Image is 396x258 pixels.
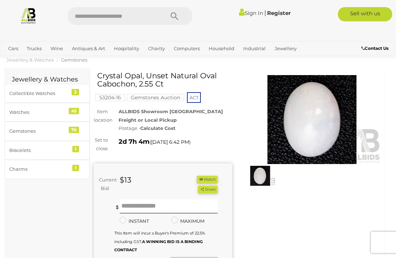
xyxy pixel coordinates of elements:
[119,124,233,132] div: Postage -
[5,103,90,122] a: Watches 45
[89,136,114,153] div: Set to close
[7,57,54,63] a: Jewellery & Watches
[187,92,201,103] span: ACT
[197,176,218,183] button: Watch
[72,89,79,95] div: 3
[69,127,79,133] div: 70
[73,165,79,171] div: 1
[150,139,191,145] span: ( )
[120,175,132,184] strong: $13
[98,72,231,88] h1: Crystal Opal, Unset Natural Oval Cabochon, 2.55 Ct
[146,43,168,54] a: Charity
[115,239,203,252] b: A WINNING BID IS A BINDING CONTRACT
[10,89,68,98] div: Collectible Watches
[151,139,189,145] span: [DATE] 6:42 PM
[172,217,205,225] label: MAXIMUM
[5,122,90,141] a: Gemstones 70
[115,231,205,252] small: This Item will incur a Buyer's Premium of 22.5% including GST.
[73,146,79,152] div: 1
[10,165,68,173] div: Charms
[243,75,382,164] img: Crystal Opal, Unset Natural Oval Cabochon, 2.55 Ct
[5,160,90,179] a: Charms 1
[96,94,125,101] mark: 53204-16
[267,10,291,16] a: Register
[119,138,150,146] strong: 2d 7h 4m
[89,107,114,124] div: Item location
[272,43,300,54] a: Jewellery
[5,43,21,54] a: Cars
[141,125,176,131] strong: Calculate Cost
[127,94,184,101] mark: Gemstones Auction
[206,43,238,54] a: Household
[10,108,68,116] div: Watches
[5,84,90,103] a: Collectible Watches 3
[362,44,391,52] a: Contact Us
[127,95,184,100] a: Gemstones Auction
[198,186,218,193] button: Share
[245,166,276,186] img: Crystal Opal, Unset Natural Oval Cabochon, 2.55 Ct
[28,54,48,66] a: Sports
[48,43,66,54] a: Wine
[51,54,108,66] a: [GEOGRAPHIC_DATA]
[24,43,45,54] a: Trucks
[5,141,90,160] a: Bracelets 1
[362,46,389,51] b: Contact Us
[119,117,177,123] strong: Freight or Local Pickup
[96,95,125,100] a: 53204-16
[197,176,218,183] li: Watch this item
[5,54,25,66] a: Office
[10,146,68,154] div: Bracelets
[264,9,266,17] span: |
[157,7,193,25] button: Search
[120,217,149,225] label: INSTANT
[338,7,392,21] a: Sell with us
[61,57,88,63] a: Gemstones
[241,43,269,54] a: Industrial
[20,7,37,24] img: Allbids.com.au
[171,43,203,54] a: Computers
[69,43,108,54] a: Antiques & Art
[69,108,79,114] div: 45
[239,10,263,16] a: Sign In
[12,76,83,83] h2: Jewellery & Watches
[94,176,115,193] div: Current Bid
[111,43,142,54] a: Hospitality
[119,109,223,114] strong: ALLBIDS Showroom [GEOGRAPHIC_DATA]
[10,127,68,135] div: Gemstones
